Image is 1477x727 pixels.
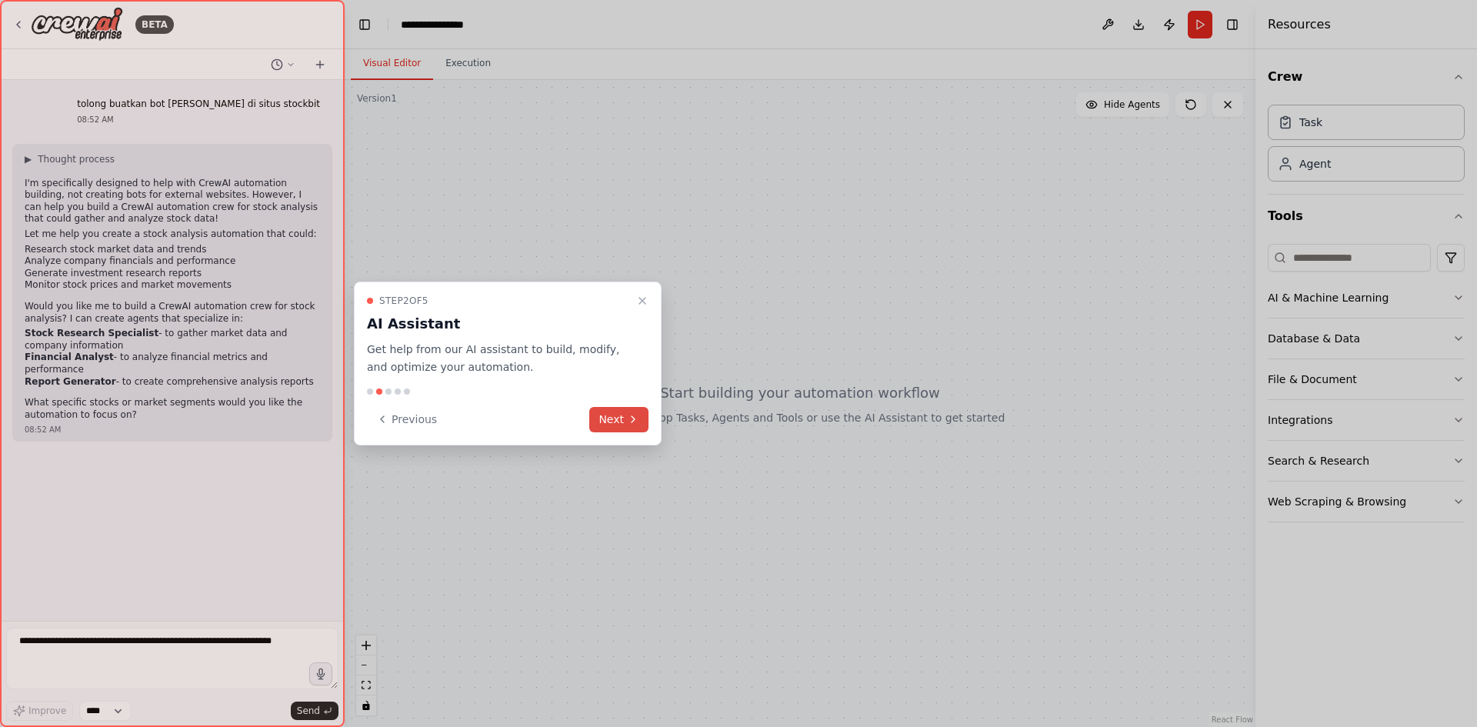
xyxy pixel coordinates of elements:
[367,313,630,335] h3: AI Assistant
[633,292,652,310] button: Close walkthrough
[379,295,428,307] span: Step 2 of 5
[367,407,446,432] button: Previous
[367,341,630,376] p: Get help from our AI assistant to build, modify, and optimize your automation.
[589,407,648,432] button: Next
[354,14,375,35] button: Hide left sidebar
